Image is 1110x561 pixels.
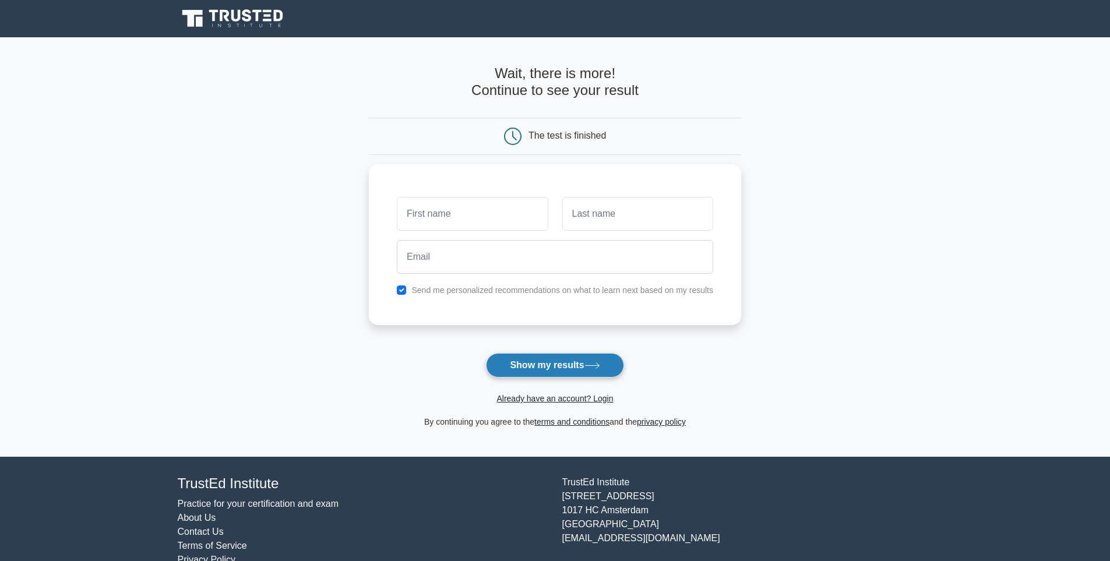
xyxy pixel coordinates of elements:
[486,353,623,377] button: Show my results
[369,65,741,99] h4: Wait, there is more! Continue to see your result
[178,527,224,537] a: Contact Us
[528,130,606,140] div: The test is finished
[637,417,686,426] a: privacy policy
[362,415,748,429] div: By continuing you agree to the and the
[178,475,548,492] h4: TrustEd Institute
[178,499,339,509] a: Practice for your certification and exam
[496,394,613,403] a: Already have an account? Login
[397,197,548,231] input: First name
[397,240,713,274] input: Email
[411,285,713,295] label: Send me personalized recommendations on what to learn next based on my results
[178,513,216,523] a: About Us
[178,541,247,551] a: Terms of Service
[534,417,609,426] a: terms and conditions
[562,197,713,231] input: Last name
